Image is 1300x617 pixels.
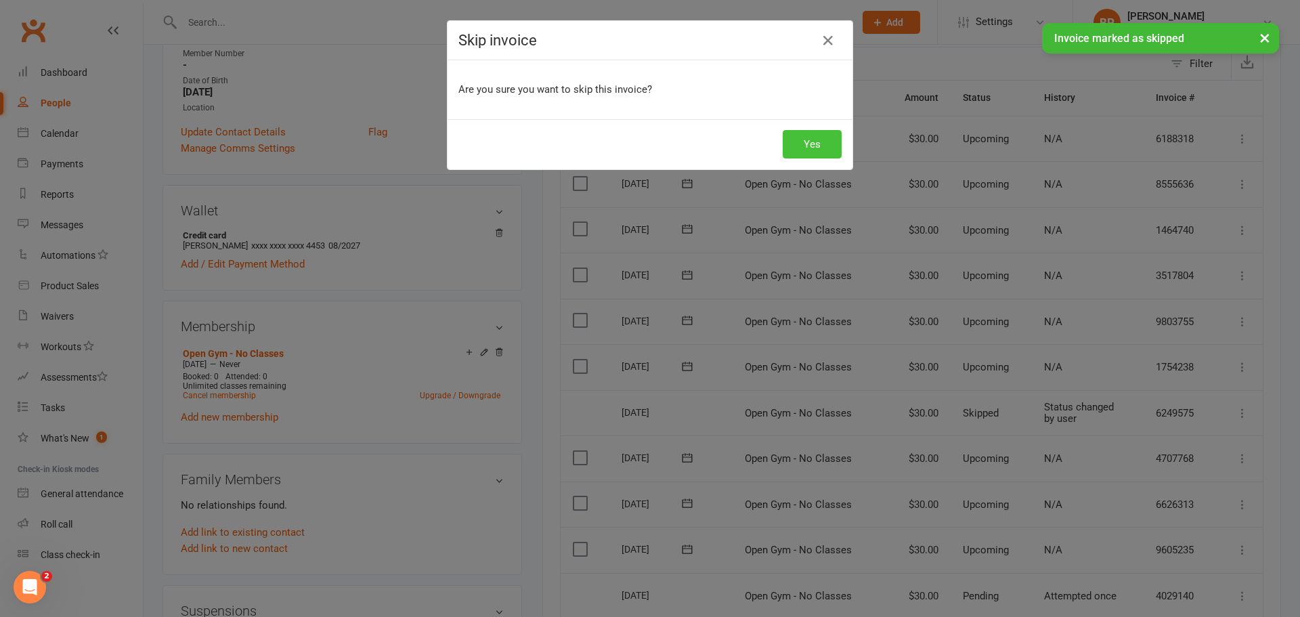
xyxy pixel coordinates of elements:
button: Yes [783,130,842,158]
div: Invoice marked as skipped [1042,23,1279,54]
span: Are you sure you want to skip this invoice? [458,83,652,95]
button: × [1253,23,1277,52]
iframe: Intercom live chat [14,571,46,603]
span: 2 [41,571,52,582]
